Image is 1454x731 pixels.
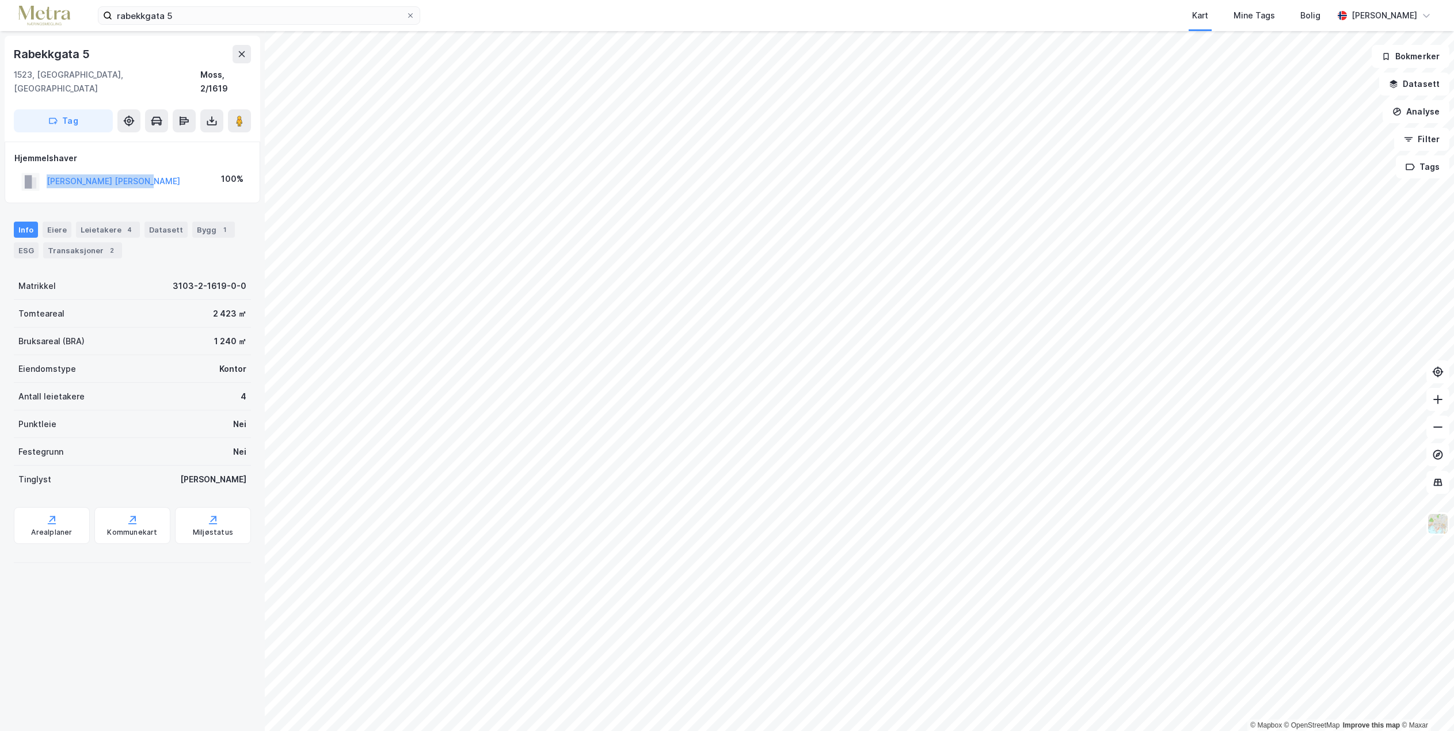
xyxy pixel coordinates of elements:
[1372,45,1449,68] button: Bokmerker
[18,417,56,431] div: Punktleie
[43,222,71,238] div: Eiere
[14,242,39,258] div: ESG
[18,307,64,321] div: Tomteareal
[1343,721,1400,729] a: Improve this map
[14,151,250,165] div: Hjemmelshaver
[1379,73,1449,96] button: Datasett
[221,172,243,186] div: 100%
[31,528,72,537] div: Arealplaner
[18,473,51,486] div: Tinglyst
[173,279,246,293] div: 3103-2-1619-0-0
[1284,721,1340,729] a: OpenStreetMap
[1192,9,1208,22] div: Kart
[18,334,85,348] div: Bruksareal (BRA)
[18,279,56,293] div: Matrikkel
[1250,721,1282,729] a: Mapbox
[14,222,38,238] div: Info
[1234,9,1275,22] div: Mine Tags
[124,224,135,235] div: 4
[18,445,63,459] div: Festegrunn
[1427,513,1449,535] img: Z
[112,7,406,24] input: Søk på adresse, matrikkel, gårdeiere, leietakere eller personer
[213,307,246,321] div: 2 423 ㎡
[1396,676,1454,731] iframe: Chat Widget
[200,68,251,96] div: Moss, 2/1619
[107,528,157,537] div: Kommunekart
[18,6,70,26] img: metra-logo.256734c3b2bbffee19d4.png
[14,109,113,132] button: Tag
[106,245,117,256] div: 2
[1394,128,1449,151] button: Filter
[18,362,76,376] div: Eiendomstype
[18,390,85,403] div: Antall leietakere
[219,362,246,376] div: Kontor
[14,68,200,96] div: 1523, [GEOGRAPHIC_DATA], [GEOGRAPHIC_DATA]
[76,222,140,238] div: Leietakere
[1352,9,1417,22] div: [PERSON_NAME]
[144,222,188,238] div: Datasett
[1396,155,1449,178] button: Tags
[219,224,230,235] div: 1
[1300,9,1320,22] div: Bolig
[241,390,246,403] div: 4
[1383,100,1449,123] button: Analyse
[1396,676,1454,731] div: Kontrollprogram for chat
[192,222,235,238] div: Bygg
[193,528,233,537] div: Miljøstatus
[233,445,246,459] div: Nei
[180,473,246,486] div: [PERSON_NAME]
[43,242,122,258] div: Transaksjoner
[233,417,246,431] div: Nei
[214,334,246,348] div: 1 240 ㎡
[14,45,92,63] div: Rabekkgata 5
